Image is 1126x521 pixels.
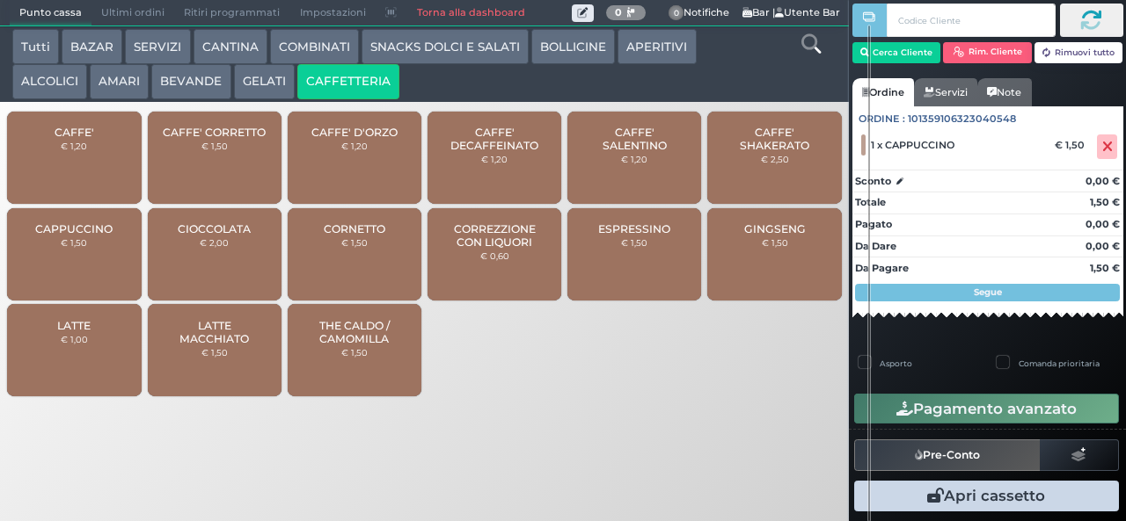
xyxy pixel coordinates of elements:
span: CAFFE' SALENTINO [582,126,687,152]
small: € 1,50 [621,237,647,248]
button: CANTINA [194,29,267,64]
strong: Totale [855,196,886,208]
strong: Sconto [855,174,891,189]
small: € 1,20 [341,141,368,151]
button: Apri cassetto [854,481,1119,510]
span: CAFFE' [55,126,94,139]
button: BOLLICINE [531,29,615,64]
a: Note [977,78,1031,106]
button: Pagamento avanzato [854,394,1119,423]
strong: 0,00 € [1086,175,1120,187]
small: € 2,50 [761,154,789,164]
small: € 1,50 [341,237,368,248]
span: 1 x CAPPUCCINO [871,139,954,151]
span: CAFFE' SHAKERATO [722,126,827,152]
small: € 1,50 [201,141,228,151]
button: Cerca Cliente [852,42,941,63]
button: SERVIZI [125,29,190,64]
span: Ritiri programmati [174,1,289,25]
small: € 1,20 [481,154,508,164]
strong: 0,00 € [1086,218,1120,230]
strong: 1,50 € [1090,262,1120,274]
button: CAFFETTERIA [297,64,399,99]
button: SNACKS DOLCI E SALATI [362,29,529,64]
small: € 1,00 [61,334,88,344]
span: CIOCCOLATA [178,222,251,235]
button: BAZAR [62,29,122,64]
button: ALCOLICI [12,64,87,99]
a: Torna alla dashboard [406,1,534,25]
span: CORREZZIONE CON LIQUORI [442,222,547,249]
span: CAFFE' CORRETTO [163,126,266,139]
small: € 1,20 [621,154,647,164]
button: GELATI [234,64,295,99]
span: Ultimi ordini [91,1,174,25]
button: Rim. Cliente [943,42,1032,63]
span: Punto cassa [10,1,91,25]
button: Pre-Conto [854,439,1041,471]
small: € 1,20 [61,141,87,151]
strong: Segue [974,286,1002,298]
strong: Da Dare [855,240,896,252]
button: BEVANDE [151,64,230,99]
button: Tutti [12,29,59,64]
strong: 1,50 € [1090,196,1120,208]
span: CAPPUCCINO [35,222,113,235]
span: Impostazioni [290,1,376,25]
small: € 1,50 [762,237,788,248]
input: Codice Cliente [887,4,1055,37]
label: Comanda prioritaria [1019,358,1100,369]
button: APERITIVI [618,29,696,64]
strong: 0,00 € [1086,240,1120,252]
span: CAFFE' D'ORZO [311,126,398,139]
small: € 0,60 [480,250,509,261]
small: € 1,50 [341,347,368,358]
button: AMARI [90,64,149,99]
strong: Pagato [855,218,892,230]
button: COMBINATI [270,29,359,64]
span: LATTE [57,319,91,332]
small: € 1,50 [201,347,228,358]
a: Ordine [852,78,914,106]
label: Asporto [880,358,912,369]
span: THE CALDO / CAMOMILLA [303,319,407,345]
span: LATTE MACCHIATO [162,319,267,345]
span: ESPRESSINO [598,222,670,235]
span: CAFFE' DECAFFEINATO [442,126,547,152]
span: 101359106323040548 [908,112,1016,127]
span: Ordine : [859,112,905,127]
span: 0 [669,5,684,21]
a: Servizi [914,78,977,106]
div: € 1,50 [1052,139,1093,151]
small: € 1,50 [61,237,87,248]
strong: Da Pagare [855,262,909,274]
span: GINGSENG [744,222,806,235]
b: 0 [615,6,622,18]
small: € 2,00 [200,237,229,248]
span: CORNETTO [324,222,385,235]
button: Rimuovi tutto [1035,42,1123,63]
